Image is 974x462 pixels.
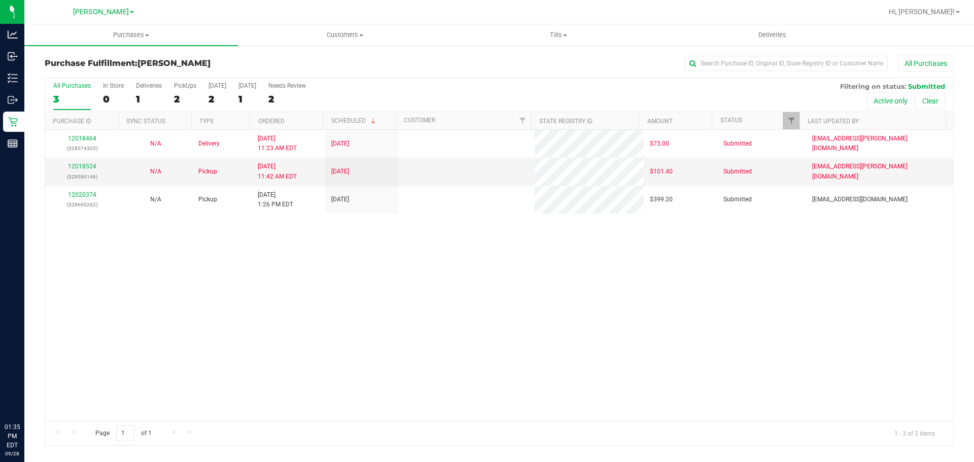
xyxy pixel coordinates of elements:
[103,93,124,105] div: 0
[199,118,214,125] a: Type
[24,24,238,46] a: Purchases
[53,93,91,105] div: 3
[5,422,20,450] p: 01:35 PM EDT
[258,190,293,209] span: [DATE] 1:26 PM EDT
[908,82,945,90] span: Submitted
[238,82,256,89] div: [DATE]
[8,29,18,40] inline-svg: Analytics
[331,167,349,176] span: [DATE]
[150,139,161,149] button: N/A
[451,24,665,46] a: Tills
[258,134,297,153] span: [DATE] 11:23 AM EDT
[103,82,124,89] div: In Store
[331,139,349,149] span: [DATE]
[8,95,18,105] inline-svg: Outbound
[87,425,160,441] span: Page of 1
[208,82,226,89] div: [DATE]
[51,144,113,153] p: (328574305)
[116,425,134,441] input: 1
[723,195,752,204] span: Submitted
[650,167,673,176] span: $101.40
[51,172,113,182] p: (328590146)
[136,93,162,105] div: 1
[812,134,947,153] span: [EMAIL_ADDRESS][PERSON_NAME][DOMAIN_NAME]
[685,56,888,71] input: Search Purchase ID, Original ID, State Registry ID or Customer Name...
[150,168,161,175] span: Not Applicable
[51,200,113,209] p: (328695262)
[10,381,41,411] iframe: Resource center
[783,112,799,129] a: Filter
[73,8,129,16] span: [PERSON_NAME]
[136,82,162,89] div: Deliveries
[174,93,196,105] div: 2
[137,58,211,68] span: [PERSON_NAME]
[68,163,96,170] a: 12018524
[268,93,306,105] div: 2
[840,82,906,90] span: Filtering on status:
[514,112,531,129] a: Filter
[53,82,91,89] div: All Purchases
[650,195,673,204] span: $399.20
[198,139,220,149] span: Delivery
[68,191,96,198] a: 12020374
[198,167,217,176] span: Pickup
[5,450,20,457] p: 09/28
[150,195,161,204] button: N/A
[150,140,161,147] span: Not Applicable
[68,135,96,142] a: 12018464
[238,30,451,40] span: Customers
[723,167,752,176] span: Submitted
[8,138,18,149] inline-svg: Reports
[331,117,377,124] a: Scheduled
[268,82,306,89] div: Needs Review
[808,118,859,125] a: Last Updated By
[812,162,947,181] span: [EMAIL_ADDRESS][PERSON_NAME][DOMAIN_NAME]
[126,118,165,125] a: Sync Status
[8,117,18,127] inline-svg: Retail
[916,92,945,110] button: Clear
[723,139,752,149] span: Submitted
[650,139,669,149] span: $75.00
[331,195,349,204] span: [DATE]
[886,425,943,441] span: 1 - 3 of 3 items
[8,51,18,61] inline-svg: Inbound
[258,118,285,125] a: Ordered
[53,118,91,125] a: Purchase ID
[812,195,908,204] span: [EMAIL_ADDRESS][DOMAIN_NAME]
[720,117,742,124] a: Status
[867,92,914,110] button: Active only
[198,195,217,204] span: Pickup
[8,73,18,83] inline-svg: Inventory
[898,55,954,72] button: All Purchases
[647,118,673,125] a: Amount
[889,8,955,16] span: Hi, [PERSON_NAME]!
[452,30,665,40] span: Tills
[745,30,800,40] span: Deliveries
[238,24,451,46] a: Customers
[666,24,879,46] a: Deliveries
[208,93,226,105] div: 2
[238,93,256,105] div: 1
[174,82,196,89] div: PickUps
[24,30,238,40] span: Purchases
[45,59,347,68] h3: Purchase Fulfillment:
[404,117,435,124] a: Customer
[150,196,161,203] span: Not Applicable
[258,162,297,181] span: [DATE] 11:42 AM EDT
[150,167,161,176] button: N/A
[539,118,593,125] a: State Registry ID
